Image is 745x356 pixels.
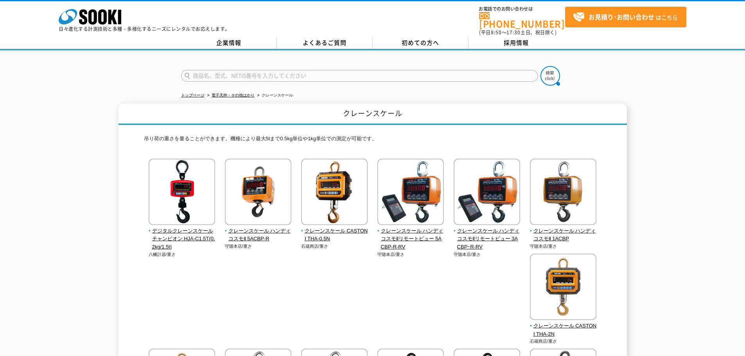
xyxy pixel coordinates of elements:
[225,220,292,243] a: クレーンスケール ハンディコスモⅡ 5ACBP-R
[212,93,255,97] a: 電子天秤・その他はかり
[469,37,564,49] a: 採用情報
[454,220,521,251] a: クレーンスケール ハンディコスモⅡリモートビュー 3ACBPｰR-RV
[530,315,597,338] a: クレーンスケール CASTONⅠ THA-2N
[181,37,277,49] a: 企業情報
[377,227,444,251] span: クレーンスケール ハンディコスモⅡリモートビュー 5ACBP-R-RV
[225,243,292,250] p: 守随本店/重さ
[373,37,469,49] a: 初めての方へ
[149,220,215,251] a: デジタルクレーンスケール チャンピオン HJA-C1.5T(0.2kg/1.5t)
[530,322,597,338] span: クレーンスケール CASTONⅠ THA-2N
[181,70,538,82] input: 商品名、型式、NETIS番号を入力してください
[377,159,444,227] img: クレーンスケール ハンディコスモⅡリモートビュー 5ACBP-R-RV
[149,227,215,251] span: デジタルクレーンスケール チャンピオン HJA-C1.5T(0.2kg/1.5t)
[540,66,560,86] img: btn_search.png
[149,159,215,227] img: デジタルクレーンスケール チャンピオン HJA-C1.5T(0.2kg/1.5t)
[479,12,565,28] a: [PHONE_NUMBER]
[454,159,520,227] img: クレーンスケール ハンディコスモⅡリモートビュー 3ACBPｰR-RV
[530,220,597,243] a: クレーンスケール ハンディコスモⅡ 1ACBP
[479,7,565,11] span: お電話でのお問い合わせは
[479,29,557,36] span: (平日 ～ 土日、祝日除く)
[530,159,596,227] img: クレーンスケール ハンディコスモⅡ 1ACBP
[118,104,627,125] h1: クレーンスケール
[144,135,601,147] p: 吊り荷の重さを量ることができます。機種により最大5tまで0.5kg単位や1kg単位での測定が可能です。
[301,220,368,243] a: クレーンスケール CASTONⅠ THA-0.5N
[377,220,444,251] a: クレーンスケール ハンディコスモⅡリモートビュー 5ACBP-R-RV
[530,254,596,322] img: クレーンスケール CASTONⅠ THA-2N
[256,91,293,100] li: クレーンスケール
[573,11,678,23] span: はこちら
[589,12,654,21] strong: お見積り･お問い合わせ
[530,338,597,345] p: 石蔵商店/重さ
[149,251,215,258] p: 八幡計器/重さ
[491,29,502,36] span: 8:50
[277,37,373,49] a: よくあるご質問
[530,227,597,243] span: クレーンスケール ハンディコスモⅡ 1ACBP
[402,38,439,47] span: 初めての方へ
[225,159,291,227] img: クレーンスケール ハンディコスモⅡ 5ACBP-R
[565,7,686,27] a: お見積り･お問い合わせはこちら
[181,93,205,97] a: トップページ
[506,29,521,36] span: 17:30
[59,27,230,31] p: 日々進化する計測技術と多種・多様化するニーズにレンタルでお応えします。
[301,159,368,227] img: クレーンスケール CASTONⅠ THA-0.5N
[301,227,368,243] span: クレーンスケール CASTONⅠ THA-0.5N
[530,243,597,250] p: 守随本店/重さ
[454,251,521,258] p: 守随本店/重さ
[225,227,292,243] span: クレーンスケール ハンディコスモⅡ 5ACBP-R
[454,227,521,251] span: クレーンスケール ハンディコスモⅡリモートビュー 3ACBPｰR-RV
[301,243,368,250] p: 石蔵商店/重さ
[377,251,444,258] p: 守随本店/重さ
